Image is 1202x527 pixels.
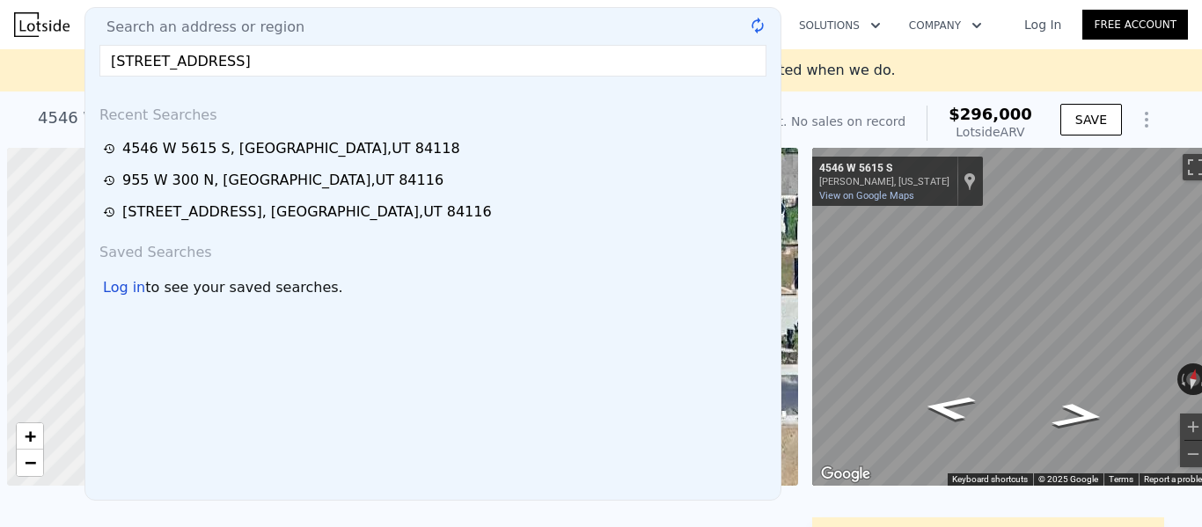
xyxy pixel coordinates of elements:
[92,228,773,270] div: Saved Searches
[1060,104,1122,135] button: SAVE
[122,138,460,159] div: 4546 W 5615 S , [GEOGRAPHIC_DATA] , UT 84118
[17,450,43,476] a: Zoom out
[1038,474,1098,484] span: © 2025 Google
[122,170,443,191] div: 955 W 300 N , [GEOGRAPHIC_DATA] , UT 84116
[99,45,766,77] input: Enter an address, city, region, neighborhood or zip code
[25,451,36,473] span: −
[949,105,1032,123] span: $296,000
[92,17,304,38] span: Search an address or region
[819,162,949,176] div: 4546 W 5615 S
[819,190,914,201] a: View on Google Maps
[949,123,1032,141] div: Lotside ARV
[145,277,342,298] span: to see your saved searches.
[92,91,773,133] div: Recent Searches
[122,201,492,223] div: [STREET_ADDRESS] , [GEOGRAPHIC_DATA] , UT 84116
[38,106,422,130] div: 4546 W 5615 S , [GEOGRAPHIC_DATA] , UT 84118
[817,463,875,486] a: Open this area in Google Maps (opens a new window)
[103,277,145,298] div: Log in
[900,389,998,427] path: Go West, W 5615 S
[1030,397,1128,435] path: Go East, W 5615 S
[103,170,768,191] a: 955 W 300 N, [GEOGRAPHIC_DATA],UT 84116
[1082,10,1188,40] a: Free Account
[1129,102,1164,137] button: Show Options
[103,138,768,159] a: 4546 W 5615 S, [GEOGRAPHIC_DATA],UT 84118
[819,176,949,187] div: [PERSON_NAME], [US_STATE]
[103,201,768,223] a: [STREET_ADDRESS], [GEOGRAPHIC_DATA],UT 84116
[719,113,905,130] div: Off Market. No sales on record
[817,463,875,486] img: Google
[964,172,976,191] a: Show location on map
[895,10,996,41] button: Company
[952,473,1028,486] button: Keyboard shortcuts
[1177,363,1187,395] button: Rotate counterclockwise
[1109,474,1133,484] a: Terms
[17,423,43,450] a: Zoom in
[14,12,70,37] img: Lotside
[25,425,36,447] span: +
[1003,16,1082,33] a: Log In
[785,10,895,41] button: Solutions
